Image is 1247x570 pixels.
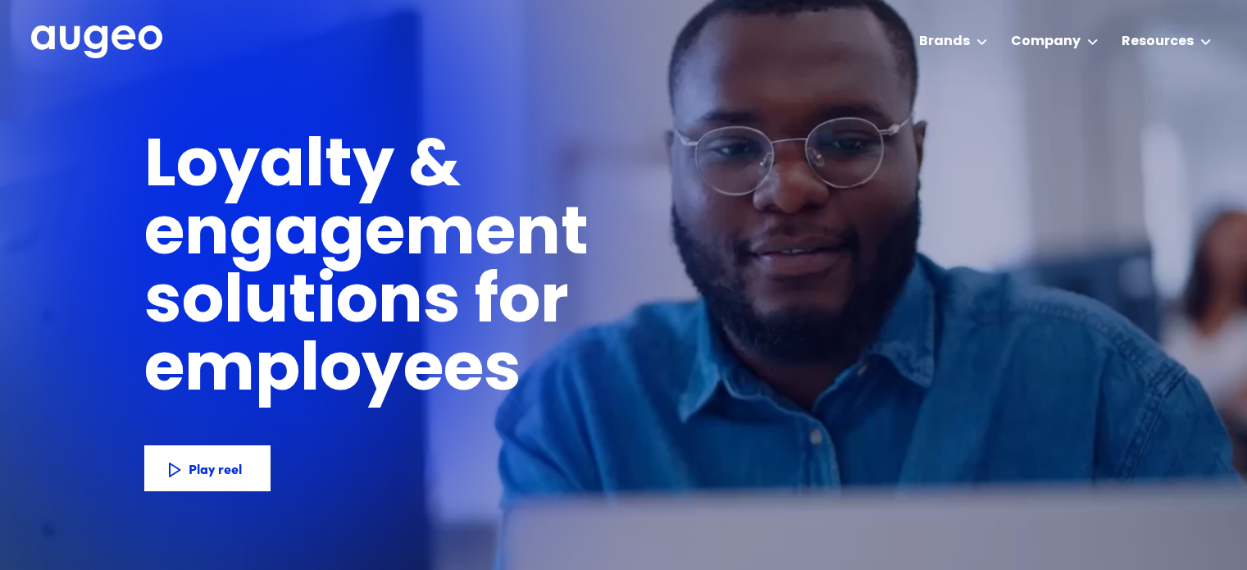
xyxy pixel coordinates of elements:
[919,32,970,52] div: Brands
[144,135,853,339] h1: Loyalty & engagement solutions for
[31,25,162,59] img: Augeo's full logo in white.
[144,339,550,407] h1: employees
[1122,32,1194,52] div: Resources
[31,25,162,60] a: home
[1011,32,1081,52] div: Company
[144,445,271,491] a: Play reel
